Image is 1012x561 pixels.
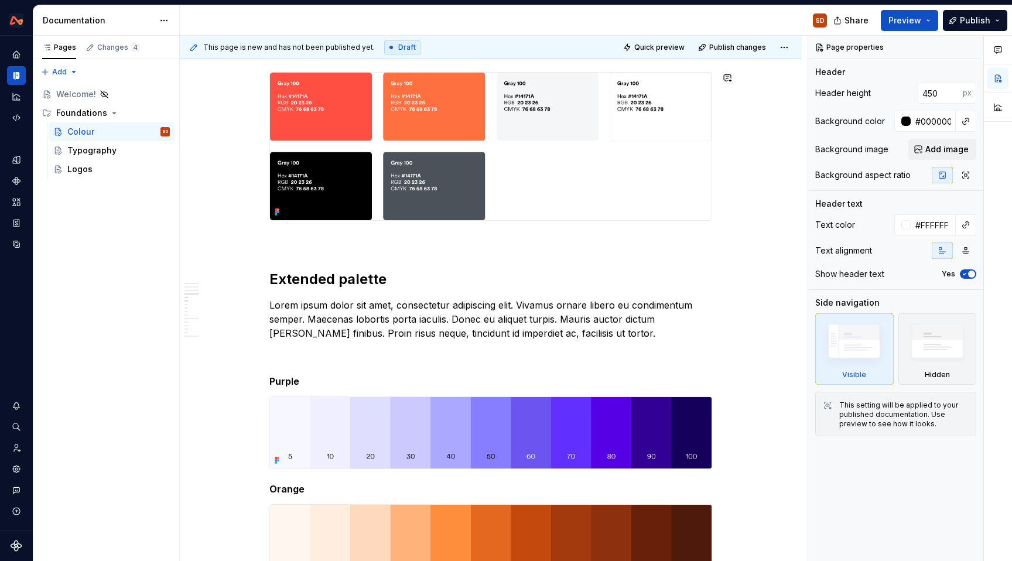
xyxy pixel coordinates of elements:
[67,126,94,138] div: Colour
[9,13,23,28] img: 0733df7c-e17f-4421-95a9-ced236ef1ff0.png
[37,85,175,179] div: Page tree
[37,64,81,80] button: Add
[925,143,969,155] span: Add image
[269,375,712,387] h5: Purple
[7,460,26,478] a: Settings
[42,43,76,52] div: Pages
[634,43,685,52] span: Quick preview
[7,193,26,211] a: Assets
[7,45,26,64] a: Home
[908,139,976,160] button: Add image
[620,39,690,56] button: Quick preview
[269,270,712,289] h2: Extended palette
[7,418,26,436] button: Search ⌘K
[960,15,990,26] span: Publish
[881,10,938,31] button: Preview
[269,483,712,495] h5: Orange
[56,88,96,100] div: Welcome!
[815,198,863,210] div: Header text
[7,66,26,85] a: Documentation
[97,43,140,52] div: Changes
[888,15,921,26] span: Preview
[37,85,175,104] a: Welcome!
[911,111,956,132] input: Auto
[7,481,26,500] button: Contact support
[815,268,884,280] div: Show header text
[11,540,22,552] svg: Supernova Logo
[270,73,712,220] img: 8269ee31-fdfe-48d5-96cb-c03404a3d455.png
[56,107,107,119] div: Foundations
[943,10,1007,31] button: Publish
[815,143,888,155] div: Background image
[49,122,175,141] a: ColourSD
[270,397,712,469] img: 48cbda36-6e85-4554-b290-6acbecb81979.png
[52,67,67,77] span: Add
[269,298,712,340] p: Lorem ipsum dolor sit amet, consectetur adipiscing elit. Vivamus ornare libero eu condimentum sem...
[815,219,855,231] div: Text color
[695,39,771,56] button: Publish changes
[815,169,911,181] div: Background aspect ratio
[918,83,963,104] input: Auto
[162,126,168,138] div: SD
[842,370,866,379] div: Visible
[7,214,26,232] a: Storybook stories
[7,439,26,457] a: Invite team
[7,172,26,190] a: Components
[839,401,969,429] div: This setting will be applied to your published documentation. Use preview to see how it looks.
[911,214,956,235] input: Auto
[898,313,977,385] div: Hidden
[816,16,825,25] div: SD
[7,87,26,106] a: Analytics
[709,43,766,52] span: Publish changes
[925,370,950,379] div: Hidden
[203,43,375,52] span: This page is new and has not been published yet.
[49,141,175,160] a: Typography
[43,15,153,26] div: Documentation
[7,108,26,127] a: Code automation
[845,15,869,26] span: Share
[815,87,871,99] div: Header height
[815,297,880,309] div: Side navigation
[815,115,885,127] div: Background color
[131,43,140,52] span: 4
[963,88,972,98] p: px
[815,313,894,385] div: Visible
[398,43,416,52] span: Draft
[7,150,26,169] a: Design tokens
[828,10,876,31] button: Share
[815,66,845,78] div: Header
[37,104,175,122] div: Foundations
[942,269,955,279] label: Yes
[7,396,26,415] button: Notifications
[67,163,93,175] div: Logos
[815,245,872,256] div: Text alignment
[67,145,117,156] div: Typography
[49,160,175,179] a: Logos
[7,235,26,254] a: Data sources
